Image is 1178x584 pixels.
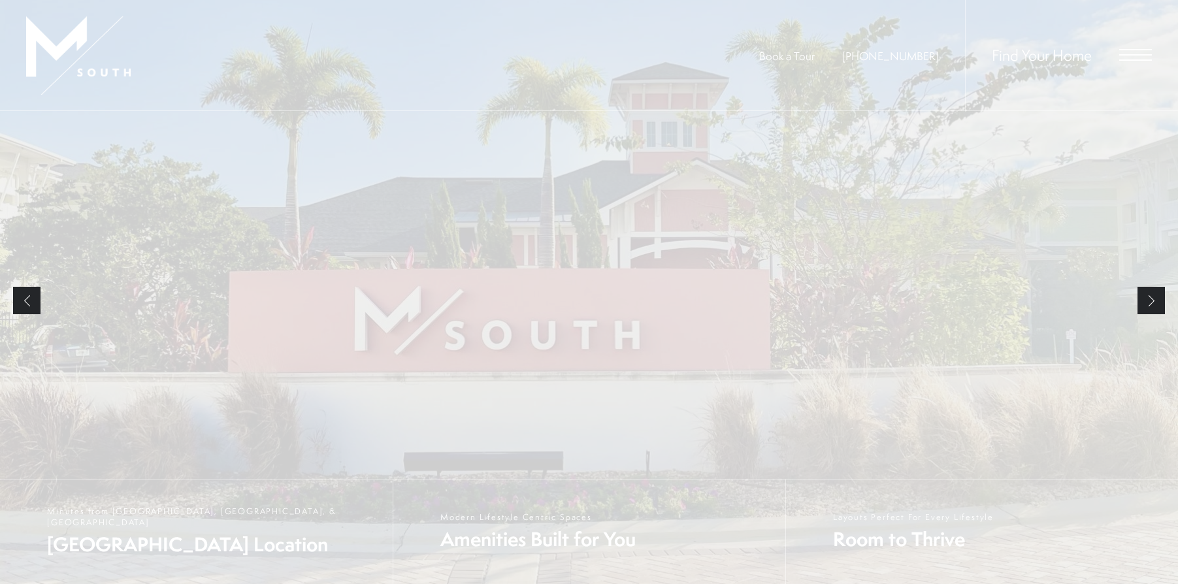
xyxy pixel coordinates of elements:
[440,526,636,553] span: Amenities Built for You
[842,48,939,63] a: Call Us at 813-570-8014
[759,48,815,63] a: Book a Tour
[393,479,785,584] a: Modern Lifestyle Centric Spaces
[26,16,131,95] img: MSouth
[440,511,636,523] span: Modern Lifestyle Centric Spaces
[992,44,1092,65] a: Find Your Home
[1137,287,1165,314] a: Next
[13,287,41,314] a: Previous
[833,511,994,523] span: Layouts Perfect For Every Lifestyle
[47,506,380,528] span: Minutes from [GEOGRAPHIC_DATA], [GEOGRAPHIC_DATA], & [GEOGRAPHIC_DATA]
[47,531,380,558] span: [GEOGRAPHIC_DATA] Location
[785,479,1178,584] a: Layouts Perfect For Every Lifestyle
[1119,49,1152,61] button: Open Menu
[833,526,994,553] span: Room to Thrive
[842,48,939,63] span: [PHONE_NUMBER]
